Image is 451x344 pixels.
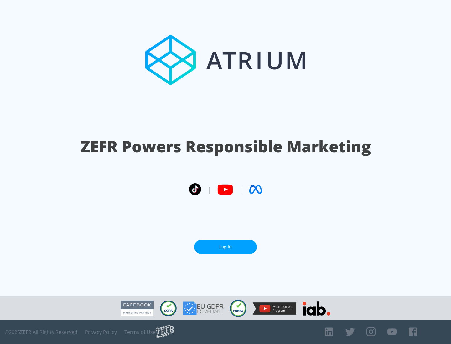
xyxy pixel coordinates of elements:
img: CCPA Compliant [160,301,177,316]
img: Facebook Marketing Partner [121,301,154,316]
h1: ZEFR Powers Responsible Marketing [80,136,371,157]
span: | [207,185,211,194]
img: COPPA Compliant [230,300,246,317]
span: | [239,185,243,194]
img: IAB [303,301,330,316]
a: Log In [194,240,257,254]
img: GDPR Compliant [183,301,224,315]
img: YouTube Measurement Program [253,302,296,315]
a: Terms of Use [124,329,156,335]
a: Privacy Policy [85,329,117,335]
span: © 2025 ZEFR All Rights Reserved [5,329,77,335]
